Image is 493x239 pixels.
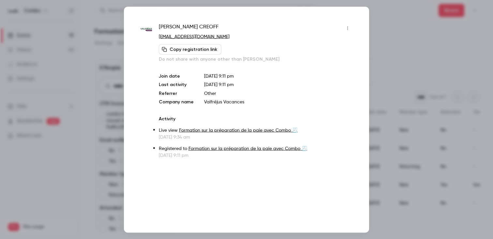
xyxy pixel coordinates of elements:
[159,127,353,134] p: Live view
[204,90,353,97] p: Other
[159,98,194,105] p: Company name
[159,56,353,62] p: Do not share with anyone other than [PERSON_NAME]
[204,73,353,79] p: [DATE] 9:11 pm
[188,146,307,151] a: Formation sur la préparation de la paie avec Combo 🧾
[159,152,353,158] p: [DATE] 9:11 pm
[159,115,353,122] p: Activity
[179,128,298,132] a: Formation sur la préparation de la paie avec Combo 🧾
[140,27,152,32] img: valfrejus-vacances.fr
[159,34,230,39] a: [EMAIL_ADDRESS][DOMAIN_NAME]
[159,134,353,140] p: [DATE] 9:34 am
[159,81,194,88] p: Last activity
[204,98,353,105] p: Valfréjus Vacances
[159,23,218,33] span: [PERSON_NAME] CREOFF
[204,82,234,87] span: [DATE] 9:11 pm
[159,73,194,79] p: Join date
[159,90,194,97] p: Referrer
[159,145,353,152] p: Registered to
[159,44,221,54] button: Copy registration link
